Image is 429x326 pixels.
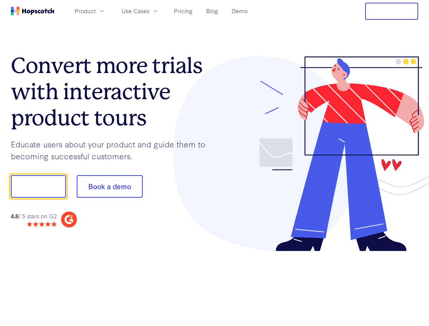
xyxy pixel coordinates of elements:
a: Blog [203,5,221,17]
button: Show me! [11,175,66,198]
p: Educate users about your product and guide them to becoming successful customers. [11,138,215,162]
a: Home [11,7,54,15]
h1: Convert more trials with interactive product tours [11,53,215,131]
button: Free Trial [365,3,418,20]
div: / 5 stars on G2 [11,212,57,220]
button: Book a demo [77,175,143,198]
a: Pricing [171,5,195,17]
span: Use Cases [122,7,149,15]
button: Product [71,5,109,17]
span: Product [75,7,96,15]
button: Use Cases [118,5,163,17]
strong: 4.8 [11,212,18,220]
a: Demo [229,5,250,17]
